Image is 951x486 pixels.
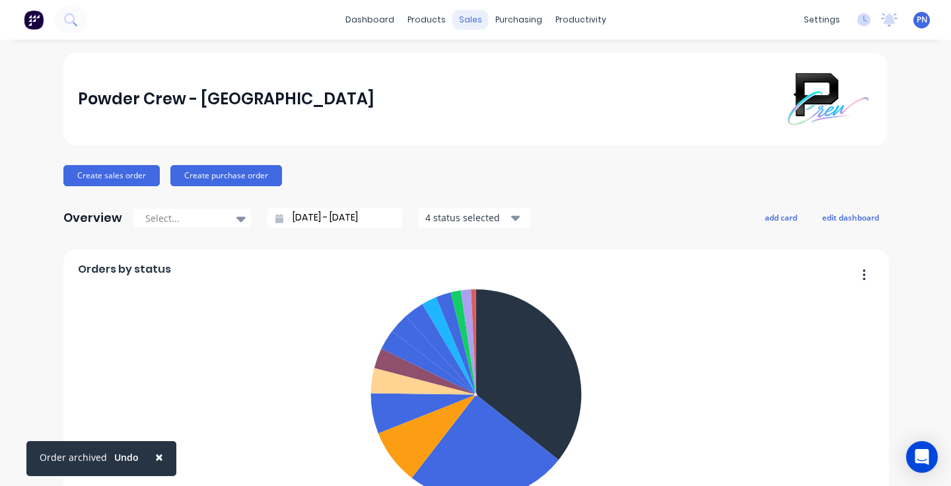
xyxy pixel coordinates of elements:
button: add card [756,209,806,226]
button: Undo [107,448,146,468]
span: Orders by status [78,261,171,277]
div: settings [797,10,847,30]
button: Create purchase order [170,165,282,186]
button: Create sales order [63,165,160,186]
img: Factory [24,10,44,30]
div: Order archived [40,450,107,464]
div: purchasing [489,10,549,30]
button: Close [142,441,176,473]
div: Overview [63,205,122,231]
div: products [401,10,452,30]
img: Powder Crew - Northern Beaches [781,67,873,131]
div: productivity [549,10,613,30]
div: Open Intercom Messenger [906,441,938,473]
span: PN [917,14,927,26]
a: dashboard [339,10,401,30]
div: Powder Crew - [GEOGRAPHIC_DATA] [78,86,374,112]
span: × [155,448,163,466]
div: 4 status selected [425,211,509,225]
div: sales [452,10,489,30]
button: 4 status selected [418,208,530,228]
button: edit dashboard [814,209,888,226]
